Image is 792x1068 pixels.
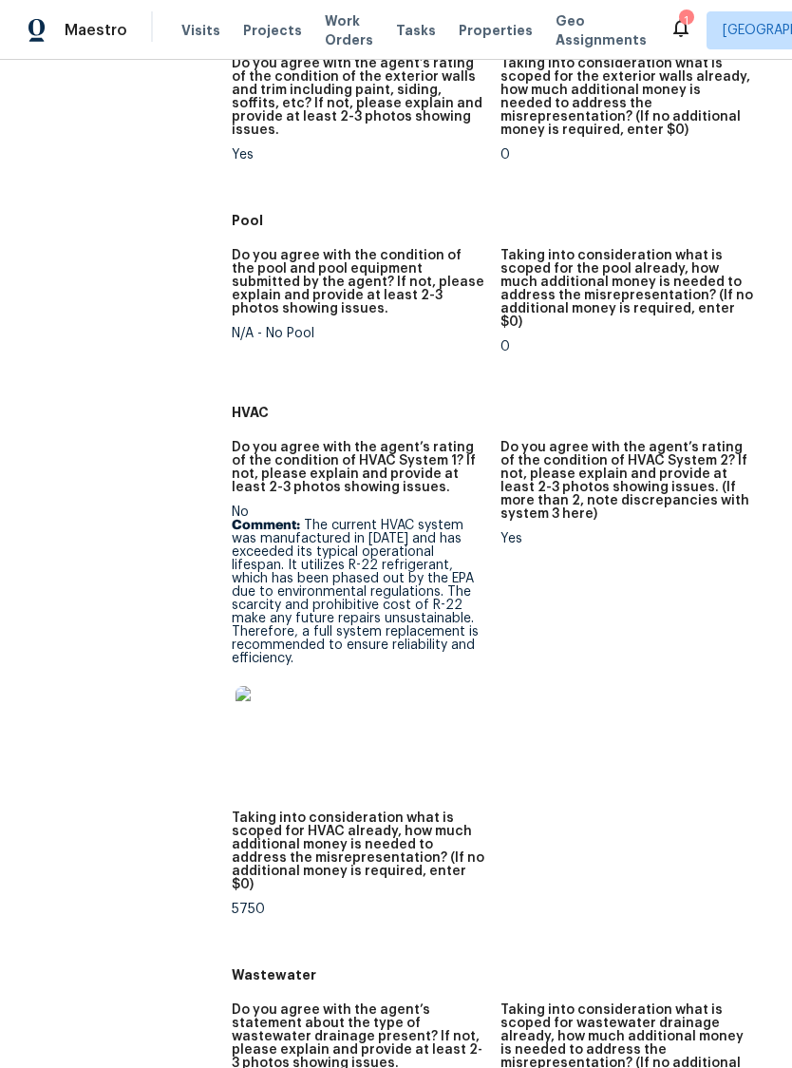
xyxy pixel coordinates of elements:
h5: Wastewater [232,965,769,984]
div: 0 [500,148,754,162]
div: Yes [232,148,485,162]
span: Projects [243,21,302,40]
p: The current HVAC system was manufactured in [DATE] and has exceeded its typical operational lifes... [232,519,485,665]
h5: Do you agree with the agent’s rating of the condition of HVAC System 1? If not, please explain an... [232,441,485,494]
b: Comment: [232,519,300,532]
h5: Do you agree with the agent’s rating of the condition of HVAC System 2? If not, please explain an... [500,441,754,521]
span: Maestro [65,21,127,40]
h5: Taking into consideration what is scoped for the pool already, how much additional money is neede... [500,249,754,329]
h5: HVAC [232,403,769,422]
h5: Pool [232,211,769,230]
span: Work Orders [325,11,373,49]
span: Tasks [396,24,436,37]
span: Visits [181,21,220,40]
div: 0 [500,340,754,353]
div: 5750 [232,903,485,916]
span: Geo Assignments [556,11,647,49]
div: No [232,505,485,758]
div: N/A - No Pool [232,327,485,340]
h5: Do you agree with the agent’s rating of the condition of the exterior walls and trim including pa... [232,57,485,137]
div: 1 [679,11,692,30]
h5: Taking into consideration what is scoped for the exterior walls already, how much additional mone... [500,57,754,137]
h5: Taking into consideration what is scoped for HVAC already, how much additional money is needed to... [232,811,485,891]
div: Yes [500,532,754,545]
span: Properties [459,21,533,40]
h5: Do you agree with the condition of the pool and pool equipment submitted by the agent? If not, pl... [232,249,485,315]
